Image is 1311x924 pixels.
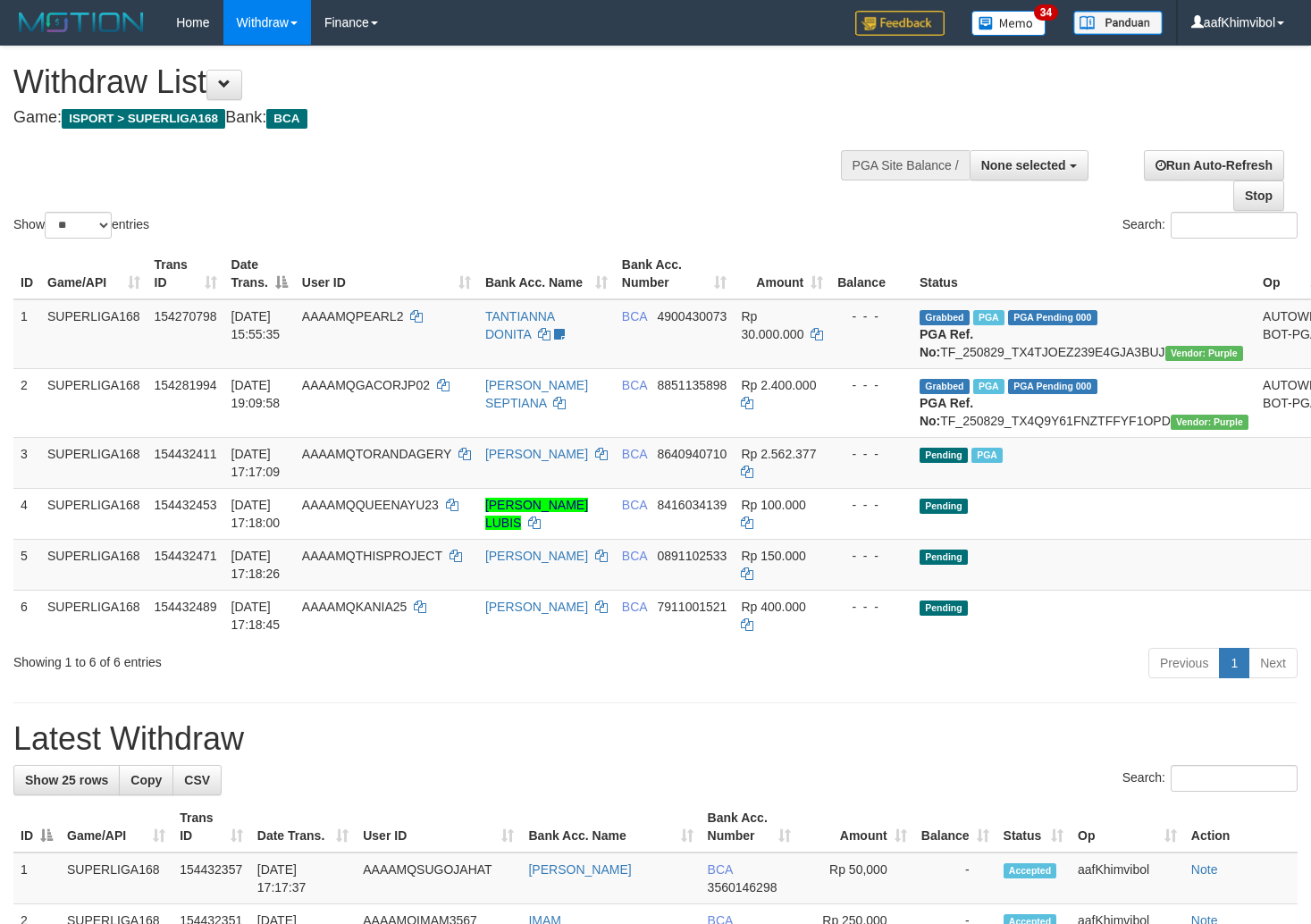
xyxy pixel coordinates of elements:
[1248,648,1298,678] a: Next
[658,309,727,323] span: Copy 4900430073 to clipboard
[741,378,816,392] span: Rp 2.400.000
[155,498,217,512] span: 154432453
[485,378,588,410] a: [PERSON_NAME] SEPTIANA
[40,590,147,641] td: SUPERLIGA168
[13,64,856,100] h1: Withdraw List
[1233,181,1284,211] a: Stop
[528,862,631,877] a: [PERSON_NAME]
[13,9,149,36] img: MOTION_logo.png
[1171,415,1248,430] span: Vendor URL: https://trx4.1velocity.biz
[920,327,973,359] b: PGA Ref. No:
[615,248,735,299] th: Bank Acc. Number: activate to sort column ascending
[302,447,451,461] span: AAAAMQTORANDAGERY
[973,310,1004,325] span: Marked by aafmaleo
[302,549,442,563] span: AAAAMQTHISPROJECT
[837,307,905,325] div: - - -
[155,447,217,461] span: 154432411
[837,598,905,616] div: - - -
[13,368,40,437] td: 2
[1122,212,1298,239] label: Search:
[231,549,281,581] span: [DATE] 17:18:26
[172,765,222,795] a: CSV
[231,309,281,341] span: [DATE] 15:55:35
[302,600,408,614] span: AAAAMQKANIA25
[920,310,970,325] span: Grabbed
[184,773,210,787] span: CSV
[658,600,727,614] span: Copy 7911001521 to clipboard
[914,802,996,853] th: Balance: activate to sort column ascending
[912,368,1256,437] td: TF_250829_TX4Q9Y61FNZTFFYF1OPD
[1071,853,1184,904] td: aafKhimvibol
[981,158,1066,172] span: None selected
[13,802,60,853] th: ID: activate to sort column descending
[40,299,147,369] td: SUPERLIGA168
[155,600,217,614] span: 154432489
[40,248,147,299] th: Game/API: activate to sort column ascending
[155,378,217,392] span: 154281994
[250,802,356,853] th: Date Trans.: activate to sort column ascending
[172,802,250,853] th: Trans ID: activate to sort column ascending
[837,547,905,565] div: - - -
[798,853,914,904] td: Rp 50,000
[485,600,588,614] a: [PERSON_NAME]
[970,150,1088,181] button: None selected
[1171,212,1298,239] input: Search:
[302,498,439,512] span: AAAAMQQUEENAYU23
[250,853,356,904] td: [DATE] 17:17:37
[13,721,1298,757] h1: Latest Withdraw
[1148,648,1220,678] a: Previous
[914,853,996,904] td: -
[1008,379,1097,394] span: PGA Pending
[13,248,40,299] th: ID
[741,600,805,614] span: Rp 400.000
[60,853,172,904] td: SUPERLIGA168
[60,802,172,853] th: Game/API: activate to sort column ascending
[1144,150,1284,181] a: Run Auto-Refresh
[708,862,733,877] span: BCA
[741,549,805,563] span: Rp 150.000
[13,539,40,590] td: 5
[13,590,40,641] td: 6
[172,853,250,904] td: 154432357
[920,396,973,428] b: PGA Ref. No:
[1184,802,1298,853] th: Action
[130,773,162,787] span: Copy
[658,549,727,563] span: Copy 0891102533 to clipboard
[40,437,147,488] td: SUPERLIGA168
[478,248,615,299] th: Bank Acc. Name: activate to sort column ascending
[837,445,905,463] div: - - -
[920,379,970,394] span: Grabbed
[920,601,968,616] span: Pending
[841,150,970,181] div: PGA Site Balance /
[622,549,647,563] span: BCA
[1219,648,1249,678] a: 1
[996,802,1071,853] th: Status: activate to sort column ascending
[295,248,478,299] th: User ID: activate to sort column ascending
[13,488,40,539] td: 4
[741,447,816,461] span: Rp 2.562.377
[302,378,430,392] span: AAAAMQGACORJP02
[973,379,1004,394] span: Marked by aafnonsreyleab
[62,109,225,129] span: ISPORT > SUPERLIGA168
[622,309,647,323] span: BCA
[658,498,727,512] span: Copy 8416034139 to clipboard
[1165,346,1243,361] span: Vendor URL: https://trx4.1velocity.biz
[266,109,307,129] span: BCA
[971,448,1003,463] span: Marked by aafsoycanthlai
[356,802,521,853] th: User ID: activate to sort column ascending
[119,765,173,795] a: Copy
[741,309,803,341] span: Rp 30.000.000
[622,447,647,461] span: BCA
[658,447,727,461] span: Copy 8640940710 to clipboard
[622,600,647,614] span: BCA
[622,498,647,512] span: BCA
[13,109,856,127] h4: Game: Bank:
[231,378,281,410] span: [DATE] 19:09:58
[13,437,40,488] td: 3
[1004,863,1057,878] span: Accepted
[13,853,60,904] td: 1
[155,309,217,323] span: 154270798
[701,802,798,853] th: Bank Acc. Number: activate to sort column ascending
[13,765,120,795] a: Show 25 rows
[1171,765,1298,792] input: Search:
